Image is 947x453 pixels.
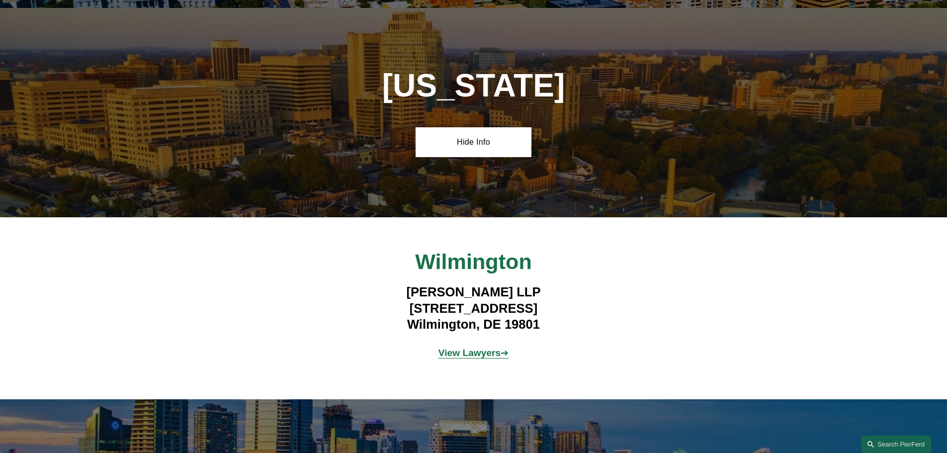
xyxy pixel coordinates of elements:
strong: View Lawyers [438,348,501,358]
a: Hide Info [416,127,531,157]
span: Wilmington [415,250,532,273]
a: Search this site [861,436,931,453]
span: ➔ [438,348,509,358]
a: View Lawyers➔ [438,348,509,358]
h4: [PERSON_NAME] LLP [STREET_ADDRESS] Wilmington, DE 19801 [329,284,618,332]
h1: [US_STATE] [329,68,618,104]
